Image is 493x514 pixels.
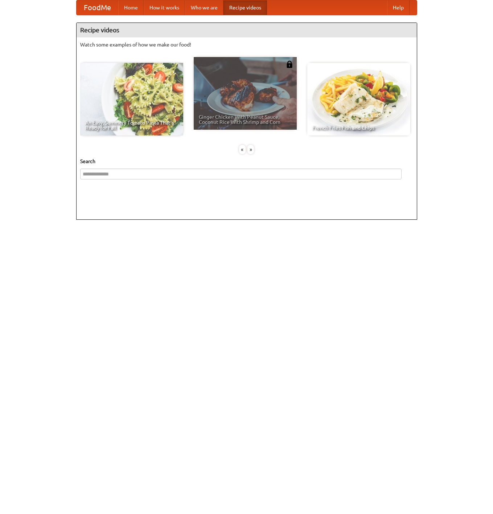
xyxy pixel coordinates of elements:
div: « [239,145,246,154]
a: Help [387,0,410,15]
span: An Easy, Summery Tomato Pasta That's Ready for Fall [85,120,178,130]
h5: Search [80,158,413,165]
a: An Easy, Summery Tomato Pasta That's Ready for Fall [80,63,183,135]
a: FoodMe [77,0,118,15]
a: Home [118,0,144,15]
a: Recipe videos [223,0,267,15]
a: Who we are [185,0,223,15]
img: 483408.png [286,61,293,68]
a: How it works [144,0,185,15]
h4: Recipe videos [77,23,417,37]
div: » [247,145,254,154]
p: Watch some examples of how we make our food! [80,41,413,48]
span: French Fries Fish and Chips [312,125,405,130]
a: French Fries Fish and Chips [307,63,410,135]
